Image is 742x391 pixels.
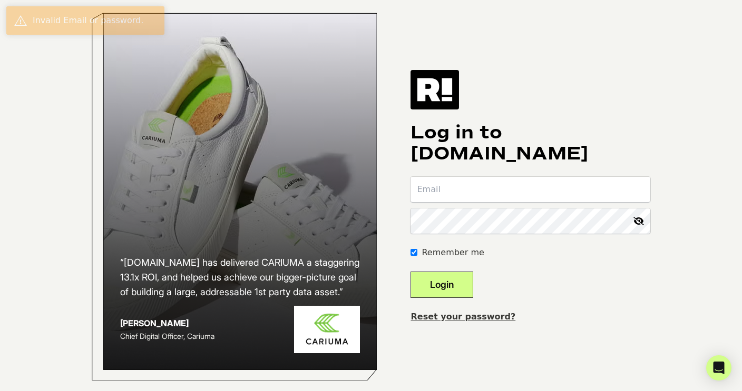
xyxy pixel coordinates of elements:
[33,14,157,27] div: Invalid Email or password.
[411,122,650,164] h1: Log in to [DOMAIN_NAME]
[411,312,515,322] a: Reset your password?
[120,332,214,340] span: Chief Digital Officer, Cariuma
[294,306,360,354] img: Cariuma
[411,177,650,202] input: Email
[422,246,484,259] label: Remember me
[411,272,473,298] button: Login
[120,318,189,328] strong: [PERSON_NAME]
[411,70,459,109] img: Retention.com
[120,255,360,299] h2: “[DOMAIN_NAME] has delivered CARIUMA a staggering 13.1x ROI, and helped us achieve our bigger-pic...
[706,355,731,380] div: Open Intercom Messenger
